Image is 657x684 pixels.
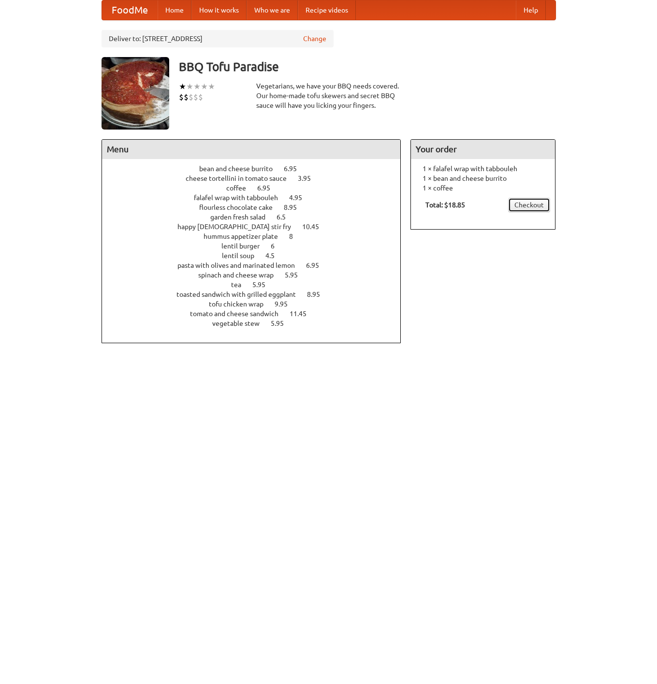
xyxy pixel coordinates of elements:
[194,194,320,202] a: falafel wrap with tabbouleh 4.95
[176,291,338,298] a: toasted sandwich with grilled eggplant 8.95
[508,198,550,212] a: Checkout
[226,184,256,192] span: coffee
[252,281,275,289] span: 5.95
[306,262,329,269] span: 6.95
[222,252,264,260] span: lentil soup
[193,81,201,92] li: ★
[516,0,546,20] a: Help
[256,81,401,110] div: Vegetarians, we have your BBQ needs covered. Our home-made tofu skewers and secret BBQ sauce will...
[275,300,297,308] span: 9.95
[199,204,315,211] a: flourless chocolate cake 8.95
[204,233,311,240] a: hummus appetizer plate 8
[189,92,193,102] li: $
[193,92,198,102] li: $
[247,0,298,20] a: Who we are
[284,165,307,173] span: 6.95
[271,320,293,327] span: 5.95
[184,92,189,102] li: $
[210,213,304,221] a: garden fresh salad 6.5
[284,204,307,211] span: 8.95
[177,223,337,231] a: happy [DEMOGRAPHIC_DATA] stir fry 10.45
[298,175,321,182] span: 3.95
[190,310,324,318] a: tomato and cheese sandwich 11.45
[177,262,337,269] a: pasta with olives and marinated lemon 6.95
[102,0,158,20] a: FoodMe
[186,175,296,182] span: cheese tortellini in tomato sauce
[303,34,326,44] a: Change
[210,213,275,221] span: garden fresh salad
[226,184,288,192] a: coffee 6.95
[425,201,465,209] b: Total: $18.85
[186,175,329,182] a: cheese tortellini in tomato sauce 3.95
[177,262,305,269] span: pasta with olives and marinated lemon
[222,252,292,260] a: lentil soup 4.5
[186,81,193,92] li: ★
[416,174,550,183] li: 1 × bean and cheese burrito
[191,0,247,20] a: How it works
[201,81,208,92] li: ★
[199,204,282,211] span: flourless chocolate cake
[221,242,292,250] a: lentil burger 6
[212,320,269,327] span: vegetable stew
[179,57,556,76] h3: BBQ Tofu Paradise
[257,184,280,192] span: 6.95
[285,271,307,279] span: 5.95
[209,300,273,308] span: tofu chicken wrap
[204,233,288,240] span: hummus appetizer plate
[265,252,284,260] span: 4.5
[290,310,316,318] span: 11.45
[221,242,269,250] span: lentil burger
[289,194,312,202] span: 4.95
[307,291,330,298] span: 8.95
[416,183,550,193] li: 1 × coffee
[209,300,306,308] a: tofu chicken wrap 9.95
[411,140,555,159] h4: Your order
[198,271,316,279] a: spinach and cheese wrap 5.95
[198,92,203,102] li: $
[302,223,329,231] span: 10.45
[176,291,306,298] span: toasted sandwich with grilled eggplant
[102,57,169,130] img: angular.jpg
[177,223,301,231] span: happy [DEMOGRAPHIC_DATA] stir fry
[199,165,282,173] span: bean and cheese burrito
[158,0,191,20] a: Home
[212,320,302,327] a: vegetable stew 5.95
[179,81,186,92] li: ★
[102,140,401,159] h4: Menu
[198,271,283,279] span: spinach and cheese wrap
[231,281,251,289] span: tea
[194,194,288,202] span: falafel wrap with tabbouleh
[271,242,284,250] span: 6
[231,281,283,289] a: tea 5.95
[179,92,184,102] li: $
[199,165,315,173] a: bean and cheese burrito 6.95
[277,213,295,221] span: 6.5
[190,310,288,318] span: tomato and cheese sandwich
[416,164,550,174] li: 1 × falafel wrap with tabbouleh
[102,30,334,47] div: Deliver to: [STREET_ADDRESS]
[289,233,303,240] span: 8
[208,81,215,92] li: ★
[298,0,356,20] a: Recipe videos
